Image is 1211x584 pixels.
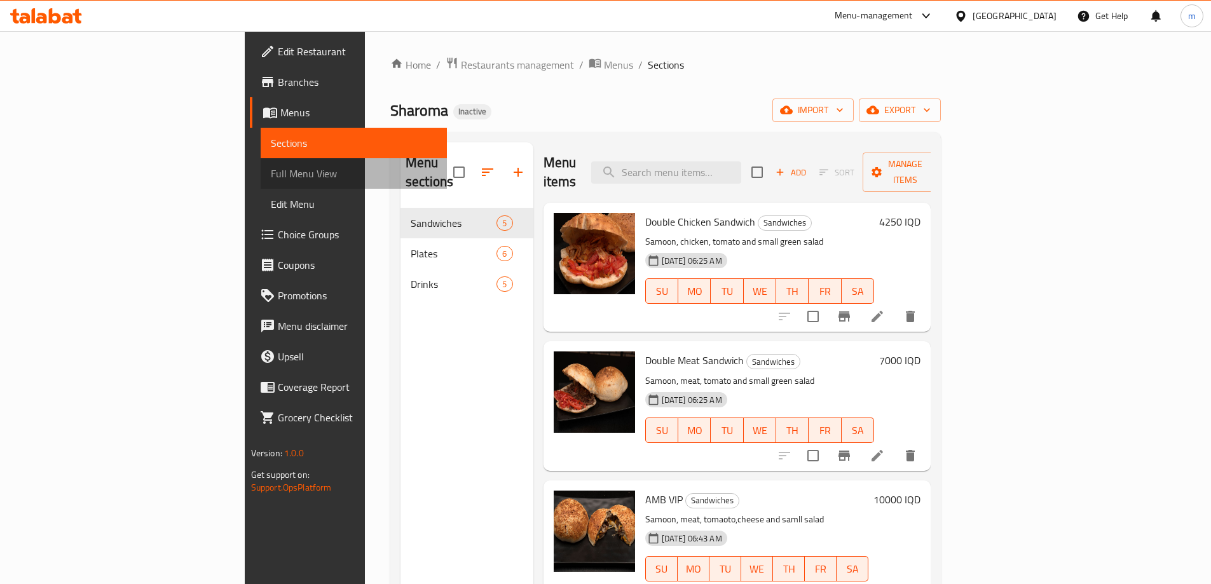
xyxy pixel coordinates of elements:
img: Double Meat Sandwich [554,351,635,433]
span: Sandwiches [686,493,739,508]
button: SU [645,556,678,581]
span: SA [842,560,863,578]
span: MO [683,282,706,301]
a: Edit Menu [261,189,447,219]
button: MO [678,556,709,581]
a: Full Menu View [261,158,447,189]
div: Sandwiches5 [400,208,533,238]
span: SU [651,560,673,578]
button: FR [809,278,841,304]
span: Sort sections [472,157,503,187]
span: import [783,102,844,118]
a: Edit menu item [870,448,885,463]
span: Full Menu View [271,166,437,181]
a: Restaurants management [446,57,574,73]
img: Double Chicken Sandwich [554,213,635,294]
button: TH [776,278,809,304]
button: Branch-specific-item [829,301,859,332]
span: Select to update [800,442,826,469]
span: m [1188,9,1196,23]
span: [DATE] 06:25 AM [657,394,727,406]
div: Sandwiches [685,493,739,508]
a: Upsell [250,341,447,372]
span: TU [716,282,738,301]
button: Add [770,163,811,182]
span: Choice Groups [278,227,437,242]
a: Coverage Report [250,372,447,402]
button: Add section [503,157,533,187]
span: Select section first [811,163,863,182]
span: Grocery Checklist [278,410,437,425]
span: Double Chicken Sandwich [645,212,755,231]
span: Double Meat Sandwich [645,351,744,370]
span: Coupons [278,257,437,273]
span: Sections [648,57,684,72]
a: Grocery Checklist [250,402,447,433]
span: Sandwiches [747,355,800,369]
button: WE [741,556,773,581]
h6: 10000 IQD [873,491,920,508]
span: Sharoma [390,96,448,125]
span: [DATE] 06:25 AM [657,255,727,267]
nav: Menu sections [400,203,533,304]
div: [GEOGRAPHIC_DATA] [973,9,1057,23]
a: Promotions [250,280,447,311]
span: Menus [604,57,633,72]
li: / [579,57,584,72]
button: TU [711,418,743,443]
span: FR [814,282,836,301]
span: TH [781,421,804,440]
span: TU [715,560,736,578]
button: delete [895,301,926,332]
button: WE [744,418,776,443]
a: Branches [250,67,447,97]
span: Add item [770,163,811,182]
button: MO [678,418,711,443]
span: Add [774,165,808,180]
span: Menu disclaimer [278,318,437,334]
button: Manage items [863,153,948,192]
span: WE [749,282,771,301]
span: WE [746,560,768,578]
span: FR [814,421,836,440]
span: Sandwiches [758,215,811,230]
a: Menus [589,57,633,73]
button: SU [645,278,678,304]
button: import [772,98,854,122]
button: TH [776,418,809,443]
a: Menu disclaimer [250,311,447,341]
p: Samoon, meat, tomaoto,cheese and samll salad [645,512,869,527]
div: Inactive [453,104,491,119]
button: TH [773,556,805,581]
a: Sections [261,128,447,158]
a: Support.OpsPlatform [251,479,332,496]
button: SA [842,278,874,304]
p: Samoon, chicken, tomato and small green salad [645,234,875,250]
div: Sandwiches [746,354,800,369]
span: export [869,102,931,118]
span: AMB VIP [645,490,683,509]
span: 1.0.0 [284,445,304,461]
a: Menus [250,97,447,128]
div: items [496,246,512,261]
nav: breadcrumb [390,57,941,73]
button: SU [645,418,678,443]
span: TU [716,421,738,440]
span: Manage items [873,156,938,188]
button: WE [744,278,776,304]
span: Drinks [411,276,496,292]
a: Edit Restaurant [250,36,447,67]
div: Plates6 [400,238,533,269]
span: 5 [497,217,512,229]
div: Plates [411,246,496,261]
span: Edit Restaurant [278,44,437,59]
li: / [638,57,643,72]
span: FR [810,560,831,578]
div: items [496,215,512,231]
button: delete [895,440,926,471]
span: 6 [497,248,512,260]
button: FR [805,556,837,581]
button: TU [709,556,741,581]
span: Select all sections [446,159,472,186]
